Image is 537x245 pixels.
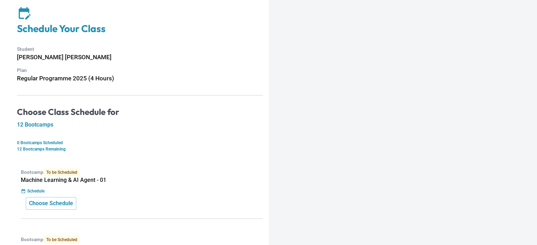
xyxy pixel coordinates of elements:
[29,199,73,208] p: Choose Schedule
[43,235,80,244] span: To be Scheduled
[21,168,263,177] p: Bootcamp
[21,177,263,184] h5: Machine Learning & AI Agent - 01
[27,188,44,194] p: Schedule
[17,53,263,62] h6: [PERSON_NAME] [PERSON_NAME]
[17,146,263,152] p: 12 Bootcamps Remaining
[17,74,263,83] h6: Regular Programme 2025 (4 Hours)
[17,45,263,53] p: Student
[17,23,263,35] h4: Schedule Your Class
[43,168,80,177] span: To be Scheduled
[17,140,263,146] p: 0 Bootcamps Scheduled
[21,235,263,244] p: Bootcamp
[17,67,263,74] p: Plan
[26,197,76,210] button: Choose Schedule
[17,121,263,128] h5: 12 Bootcamps
[17,107,263,117] h4: Choose Class Schedule for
